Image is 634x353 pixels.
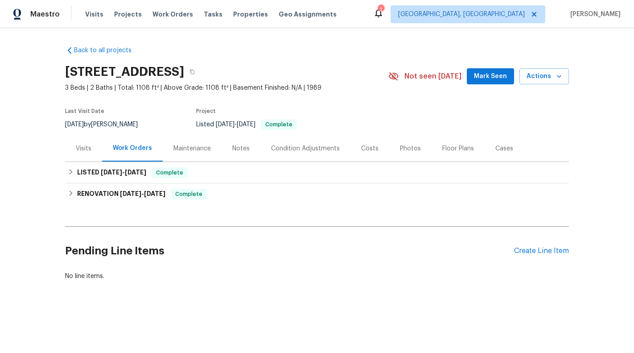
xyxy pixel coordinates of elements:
div: LISTED [DATE]-[DATE]Complete [65,162,569,183]
h2: Pending Line Items [65,230,514,272]
a: Back to all projects [65,46,151,55]
h2: [STREET_ADDRESS] [65,67,184,76]
span: [DATE] [144,191,165,197]
span: [DATE] [65,121,84,128]
span: [DATE] [101,169,122,175]
span: Projects [114,10,142,19]
span: Maestro [30,10,60,19]
span: Complete [172,190,206,199]
span: - [101,169,146,175]
span: Last Visit Date [65,108,104,114]
span: Listed [196,121,297,128]
span: - [120,191,165,197]
span: Complete [152,168,187,177]
div: RENOVATION [DATE]-[DATE]Complete [65,183,569,205]
button: Mark Seen [467,68,514,85]
span: [DATE] [216,121,235,128]
h6: RENOVATION [77,189,165,199]
div: Condition Adjustments [271,144,340,153]
div: Create Line Item [514,247,569,255]
span: Project [196,108,216,114]
span: Properties [233,10,268,19]
div: No line items. [65,272,569,281]
div: Visits [76,144,91,153]
span: [DATE] [120,191,141,197]
span: [DATE] [125,169,146,175]
div: Costs [361,144,379,153]
span: 3 Beds | 2 Baths | Total: 1108 ft² | Above Grade: 1108 ft² | Basement Finished: N/A | 1989 [65,83,388,92]
div: Notes [232,144,250,153]
button: Copy Address [184,64,200,80]
span: Complete [262,122,296,127]
span: [PERSON_NAME] [567,10,621,19]
div: by [PERSON_NAME] [65,119,148,130]
div: Photos [400,144,421,153]
div: Cases [495,144,513,153]
span: Work Orders [152,10,193,19]
div: Work Orders [113,144,152,153]
span: Tasks [204,11,222,17]
span: - [216,121,255,128]
h6: LISTED [77,167,146,178]
button: Actions [519,68,569,85]
span: Visits [85,10,103,19]
div: Floor Plans [442,144,474,153]
span: Not seen [DATE] [404,72,461,81]
span: Actions [527,71,562,82]
span: Geo Assignments [279,10,337,19]
div: Maintenance [173,144,211,153]
div: 1 [378,5,384,14]
span: [DATE] [237,121,255,128]
span: [GEOGRAPHIC_DATA], [GEOGRAPHIC_DATA] [398,10,525,19]
span: Mark Seen [474,71,507,82]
